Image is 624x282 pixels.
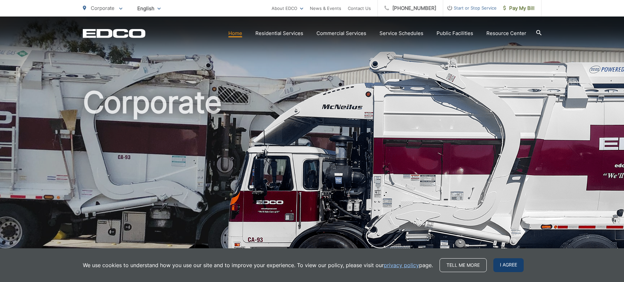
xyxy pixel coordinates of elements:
p: We use cookies to understand how you use our site and to improve your experience. To view our pol... [83,261,433,269]
a: About EDCO [272,4,303,12]
a: Residential Services [255,29,303,37]
span: Pay My Bill [503,4,535,12]
a: Service Schedules [379,29,423,37]
span: I agree [493,258,524,272]
span: English [132,3,166,14]
a: Contact Us [348,4,371,12]
a: Resource Center [486,29,526,37]
a: Home [228,29,242,37]
span: Corporate [91,5,115,11]
a: privacy policy [384,261,419,269]
a: EDCD logo. Return to the homepage. [83,29,146,38]
a: Commercial Services [316,29,366,37]
a: Public Facilities [437,29,473,37]
a: News & Events [310,4,341,12]
a: Tell me more [440,258,487,272]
